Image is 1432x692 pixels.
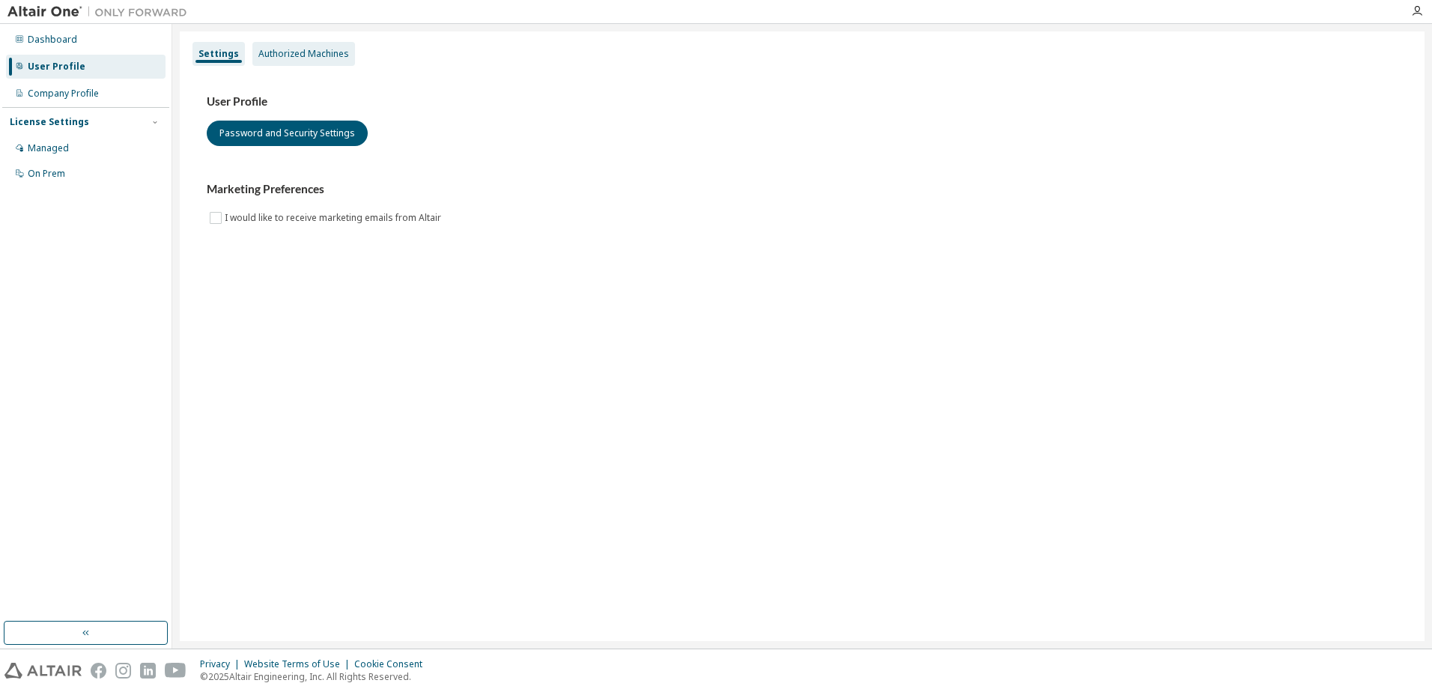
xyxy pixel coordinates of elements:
div: User Profile [28,61,85,73]
h3: User Profile [207,94,1398,109]
div: Authorized Machines [258,48,349,60]
div: Website Terms of Use [244,658,354,670]
img: linkedin.svg [140,663,156,679]
div: Privacy [200,658,244,670]
img: youtube.svg [165,663,186,679]
img: instagram.svg [115,663,131,679]
div: Dashboard [28,34,77,46]
div: Managed [28,142,69,154]
h3: Marketing Preferences [207,182,1398,197]
p: © 2025 Altair Engineering, Inc. All Rights Reserved. [200,670,431,683]
div: Settings [198,48,239,60]
div: Cookie Consent [354,658,431,670]
button: Password and Security Settings [207,121,368,146]
img: facebook.svg [91,663,106,679]
img: Altair One [7,4,195,19]
img: altair_logo.svg [4,663,82,679]
label: I would like to receive marketing emails from Altair [225,209,444,227]
div: License Settings [10,116,89,128]
div: On Prem [28,168,65,180]
div: Company Profile [28,88,99,100]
